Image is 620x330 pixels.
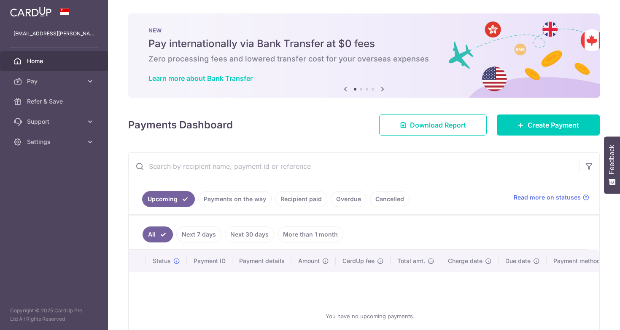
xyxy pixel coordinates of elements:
span: Settings [27,138,83,146]
p: [EMAIL_ADDRESS][PERSON_NAME][DOMAIN_NAME] [13,29,94,38]
span: Download Report [410,120,466,130]
button: Feedback - Show survey [604,136,620,194]
span: Total amt. [397,257,425,265]
h6: Zero processing fees and lowered transfer cost for your overseas expenses [148,54,580,64]
a: More than 1 month [278,226,343,242]
span: Create Payment [528,120,579,130]
a: Next 30 days [225,226,274,242]
p: NEW [148,27,580,34]
a: Upcoming [142,191,195,207]
a: Overdue [331,191,367,207]
a: Next 7 days [176,226,221,242]
span: Status [153,257,171,265]
span: CardUp fee [342,257,375,265]
h5: Pay internationally via Bank Transfer at $0 fees [148,37,580,51]
span: Due date [505,257,531,265]
a: Learn more about Bank Transfer [148,74,253,82]
a: All [143,226,173,242]
input: Search by recipient name, payment id or reference [129,153,579,180]
img: CardUp [10,7,51,17]
span: Amount [298,257,320,265]
span: Home [27,57,83,65]
th: Payment details [232,250,291,272]
a: Cancelled [370,191,410,207]
th: Payment ID [187,250,232,272]
img: Bank transfer banner [128,13,600,98]
a: Recipient paid [275,191,327,207]
span: Support [27,117,83,126]
span: Feedback [608,145,616,174]
a: Create Payment [497,114,600,136]
a: Payments on the way [198,191,272,207]
span: Read more on statuses [514,193,581,202]
a: Download Report [379,114,487,136]
span: Pay [27,77,83,85]
a: Read more on statuses [514,193,589,202]
span: Charge date [448,257,483,265]
span: Refer & Save [27,97,83,106]
h4: Payments Dashboard [128,117,233,133]
th: Payment method [547,250,611,272]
